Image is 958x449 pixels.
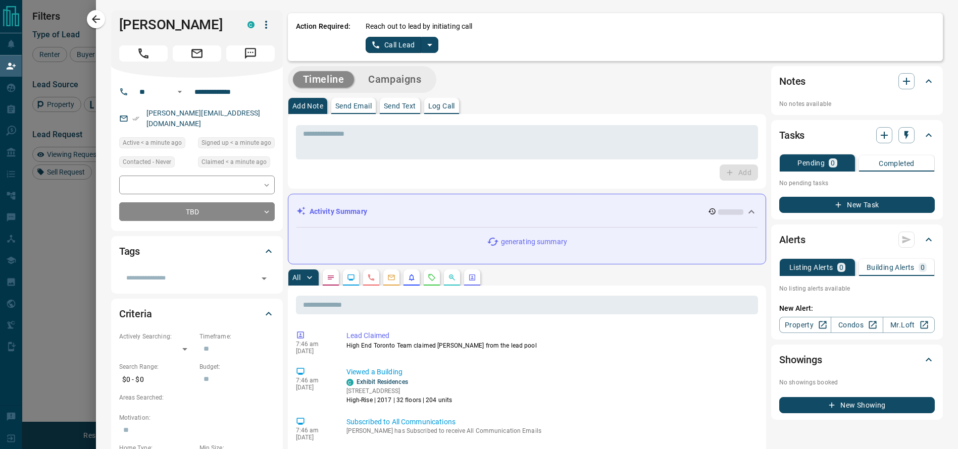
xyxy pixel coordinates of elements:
[123,157,171,167] span: Contacted - Never
[779,348,935,372] div: Showings
[831,159,835,166] p: 0
[428,102,455,109] p: Log Call
[408,273,416,282] svg: Listing Alerts
[346,396,452,405] p: High-Rise | 2017 | 32 floors | 204 units
[779,197,935,213] button: New Task
[468,273,476,282] svg: Agent Actions
[257,271,271,286] button: Open
[358,71,431,88] button: Campaigns
[123,138,182,148] span: Active < a minute ago
[883,317,935,333] a: Mr.Loft
[879,160,915,167] p: Completed
[119,362,194,371] p: Search Range:
[921,264,925,271] p: 0
[346,379,354,386] div: condos.ca
[779,99,935,108] p: No notes available
[292,274,300,281] p: All
[384,102,416,109] p: Send Text
[198,156,275,171] div: Tue Oct 14 2025
[779,228,935,252] div: Alerts
[346,386,452,396] p: [STREET_ADDRESS]
[296,348,331,355] p: [DATE]
[779,378,935,387] p: No showings booked
[831,317,883,333] a: Condos
[867,264,915,271] p: Building Alerts
[347,273,355,282] svg: Lead Browsing Activity
[119,371,194,388] p: $0 - $0
[119,45,168,62] span: Call
[296,341,331,348] p: 7:46 am
[357,378,408,385] a: Exhibit Residences
[119,202,275,221] div: TBD
[119,137,193,151] div: Tue Oct 14 2025
[119,306,152,322] h2: Criteria
[779,317,831,333] a: Property
[327,273,335,282] svg: Notes
[367,273,375,282] svg: Calls
[779,284,935,293] p: No listing alerts available
[119,302,275,326] div: Criteria
[201,157,267,167] span: Claimed < a minute ago
[119,17,232,33] h1: [PERSON_NAME]
[366,37,422,53] button: Call Lead
[779,176,935,191] p: No pending tasks
[779,123,935,147] div: Tasks
[346,330,754,341] p: Lead Claimed
[335,102,372,109] p: Send Email
[779,232,805,248] h2: Alerts
[448,273,456,282] svg: Opportunities
[346,367,754,377] p: Viewed a Building
[198,137,275,151] div: Tue Oct 14 2025
[226,45,275,62] span: Message
[199,332,275,341] p: Timeframe:
[296,434,331,441] p: [DATE]
[779,127,804,143] h2: Tasks
[346,341,754,350] p: High End Toronto Team claimed [PERSON_NAME] from the lead pool
[839,264,843,271] p: 0
[247,21,255,28] div: condos.ca
[119,243,140,259] h2: Tags
[173,45,221,62] span: Email
[779,73,805,89] h2: Notes
[797,159,825,166] p: Pending
[779,303,935,314] p: New Alert:
[132,115,139,122] svg: Email Verified
[366,37,439,53] div: split button
[119,332,194,341] p: Actively Searching:
[779,397,935,413] button: New Showing
[501,237,567,247] p: generating summary
[119,393,275,402] p: Areas Searched:
[201,138,271,148] span: Signed up < a minute ago
[296,202,758,221] div: Activity Summary
[779,352,822,368] h2: Showings
[346,417,754,427] p: Subscribed to All Communications
[174,86,186,98] button: Open
[296,384,331,391] p: [DATE]
[293,71,355,88] button: Timeline
[119,413,275,422] p: Motivation:
[428,273,436,282] svg: Requests
[366,21,473,32] p: Reach out to lead by initiating call
[296,377,331,384] p: 7:46 am
[292,102,323,109] p: Add Note
[296,427,331,434] p: 7:46 am
[789,264,833,271] p: Listing Alerts
[199,362,275,371] p: Budget:
[387,273,395,282] svg: Emails
[146,109,261,128] a: [PERSON_NAME][EMAIL_ADDRESS][DOMAIN_NAME]
[296,21,350,53] p: Action Required:
[119,239,275,263] div: Tags
[779,69,935,93] div: Notes
[310,206,367,217] p: Activity Summary
[346,427,754,434] p: [PERSON_NAME] has Subscribed to receive All Communication Emails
